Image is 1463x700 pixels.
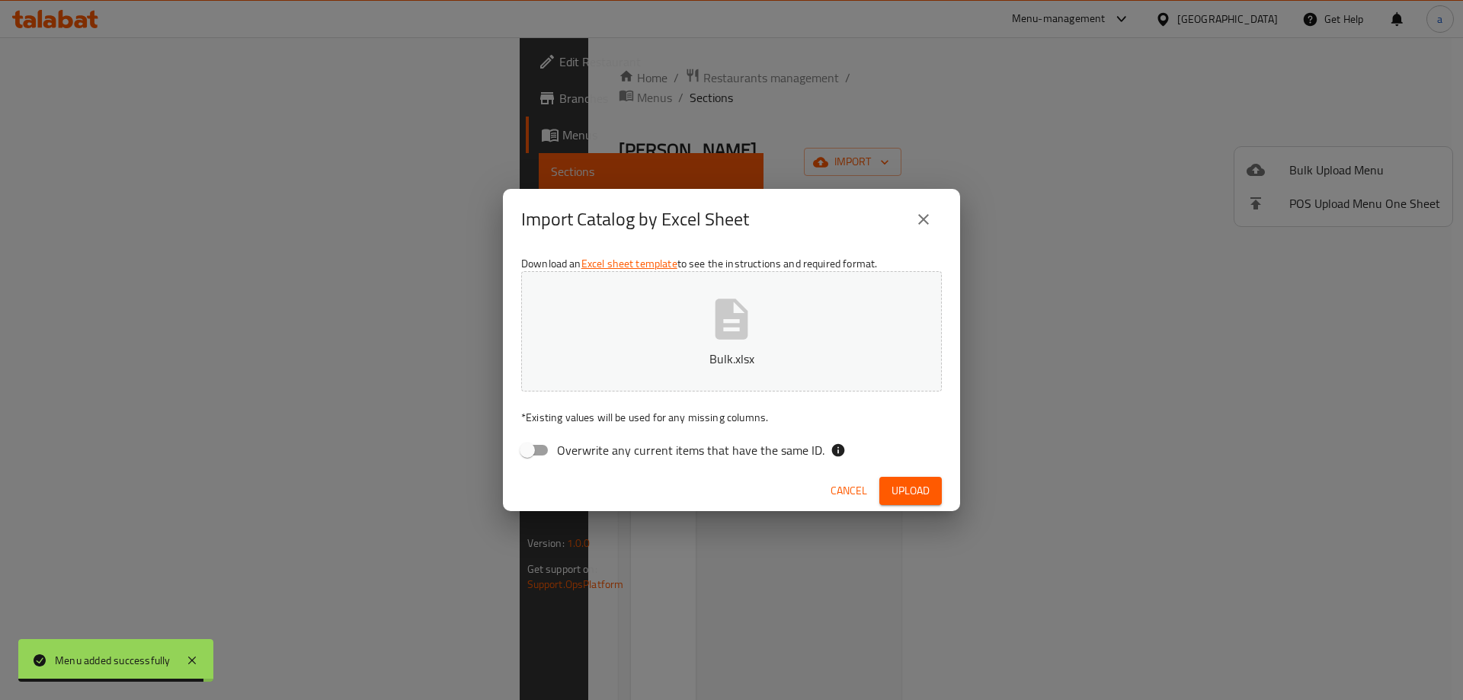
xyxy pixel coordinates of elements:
[892,481,930,500] span: Upload
[521,271,942,392] button: Bulk.xlsx
[545,350,918,368] p: Bulk.xlsx
[521,410,942,425] p: Existing values will be used for any missing columns.
[55,652,171,669] div: Menu added successfully
[521,207,749,232] h2: Import Catalog by Excel Sheet
[879,477,942,505] button: Upload
[581,254,677,273] a: Excel sheet template
[503,250,960,471] div: Download an to see the instructions and required format.
[831,443,846,458] svg: If the overwrite option isn't selected, then the items that match an existing ID will be ignored ...
[557,441,824,459] span: Overwrite any current items that have the same ID.
[905,201,942,238] button: close
[824,477,873,505] button: Cancel
[831,481,867,500] span: Cancel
